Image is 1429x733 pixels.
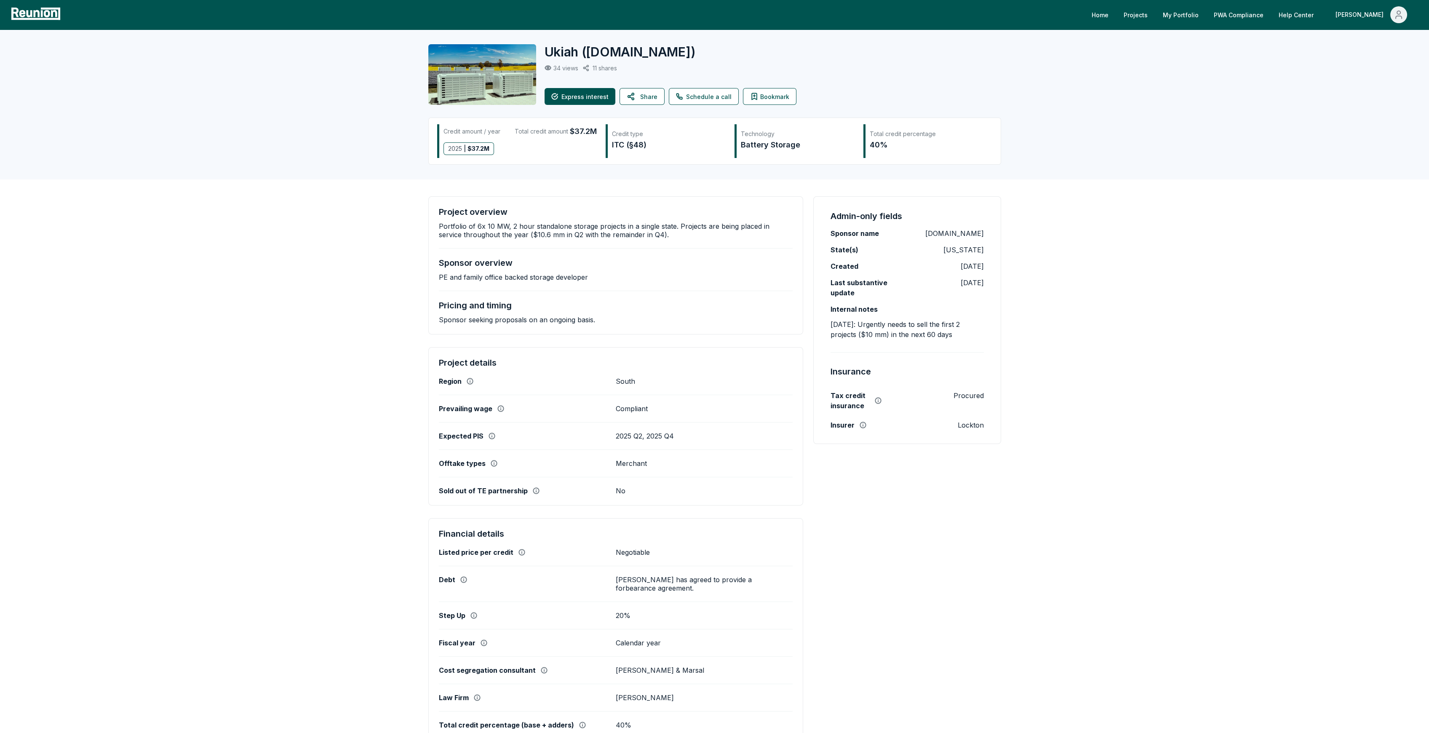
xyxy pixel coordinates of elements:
[1156,6,1205,23] a: My Portfolio
[925,228,984,238] p: [DOMAIN_NAME]
[961,278,984,288] p: [DATE]
[1207,6,1270,23] a: PWA Compliance
[616,377,635,385] p: South
[741,130,855,138] div: Technology
[831,319,983,340] p: [DATE]: Urgently needs to sell the first 2 projects ($10 mm) in the next 60 days
[1085,6,1115,23] a: Home
[439,404,492,413] label: Prevailing wage
[616,721,631,729] p: 40%
[439,548,513,556] label: Listed price per credit
[439,529,793,539] h4: Financial details
[448,143,462,155] span: 2025
[831,278,907,298] label: Last substantive update
[439,432,483,440] label: Expected PIS
[831,245,858,255] label: State(s)
[616,575,793,592] p: [PERSON_NAME] has agreed to provide a forbearance agreement.
[831,210,902,222] h4: Admin-only fields
[443,126,500,137] div: Credit amount / year
[831,391,870,411] label: Tax credit insurance
[616,459,647,468] p: Merchant
[831,304,878,314] label: Internal notes
[553,64,578,72] p: 34 views
[439,207,507,217] h4: Project overview
[464,143,466,155] span: |
[616,693,674,702] p: [PERSON_NAME]
[669,88,739,105] a: Schedule a call
[545,44,696,59] h2: Ukiah
[831,228,879,238] label: Sponsor name
[439,611,465,620] label: Step Up
[439,459,486,468] label: Offtake types
[570,126,597,137] span: $37.2M
[1336,6,1387,23] div: [PERSON_NAME]
[428,44,536,105] img: Ukiah
[545,88,615,105] button: Express interest
[870,130,983,138] div: Total credit percentage
[1085,6,1421,23] nav: Main
[439,639,475,647] label: Fiscal year
[593,64,617,72] p: 11 shares
[439,575,455,584] label: Debt
[616,548,650,556] p: Negotiable
[831,261,858,271] label: Created
[870,139,983,151] div: 40%
[467,143,489,155] span: $ 37.2M
[1117,6,1154,23] a: Projects
[943,245,984,255] p: [US_STATE]
[439,377,462,385] label: Region
[620,88,665,105] button: Share
[439,300,512,310] h4: Pricing and timing
[831,420,855,430] label: Insurer
[439,721,574,729] label: Total credit percentage (base + adders)
[831,365,871,378] h4: Insurance
[612,130,726,138] div: Credit type
[439,316,595,324] p: Sponsor seeking proposals on an ongoing basis.
[954,391,984,401] p: Procured
[612,139,726,151] div: ITC (§48)
[616,639,661,647] p: Calendar year
[616,404,648,413] p: Compliant
[1272,6,1320,23] a: Help Center
[616,611,630,620] p: 20%
[515,126,597,137] div: Total credit amount
[616,666,704,674] p: [PERSON_NAME] & Marsal
[439,358,793,368] h4: Project details
[439,222,793,239] p: Portfolio of 6x 10 MW, 2 hour standalone storage projects in a single state. Projects are being p...
[616,487,625,495] p: No
[439,273,588,281] p: PE and family office backed storage developer
[582,44,696,59] span: ( [DOMAIN_NAME] )
[439,693,469,702] label: Law Firm
[616,432,674,440] p: 2025 Q2, 2025 Q4
[439,258,513,268] h4: Sponsor overview
[741,139,855,151] div: Battery Storage
[961,261,984,271] p: [DATE]
[439,487,528,495] label: Sold out of TE partnership
[439,666,536,674] label: Cost segregation consultant
[958,420,984,430] p: Lockton
[1329,6,1414,23] button: [PERSON_NAME]
[743,88,796,105] button: Bookmark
